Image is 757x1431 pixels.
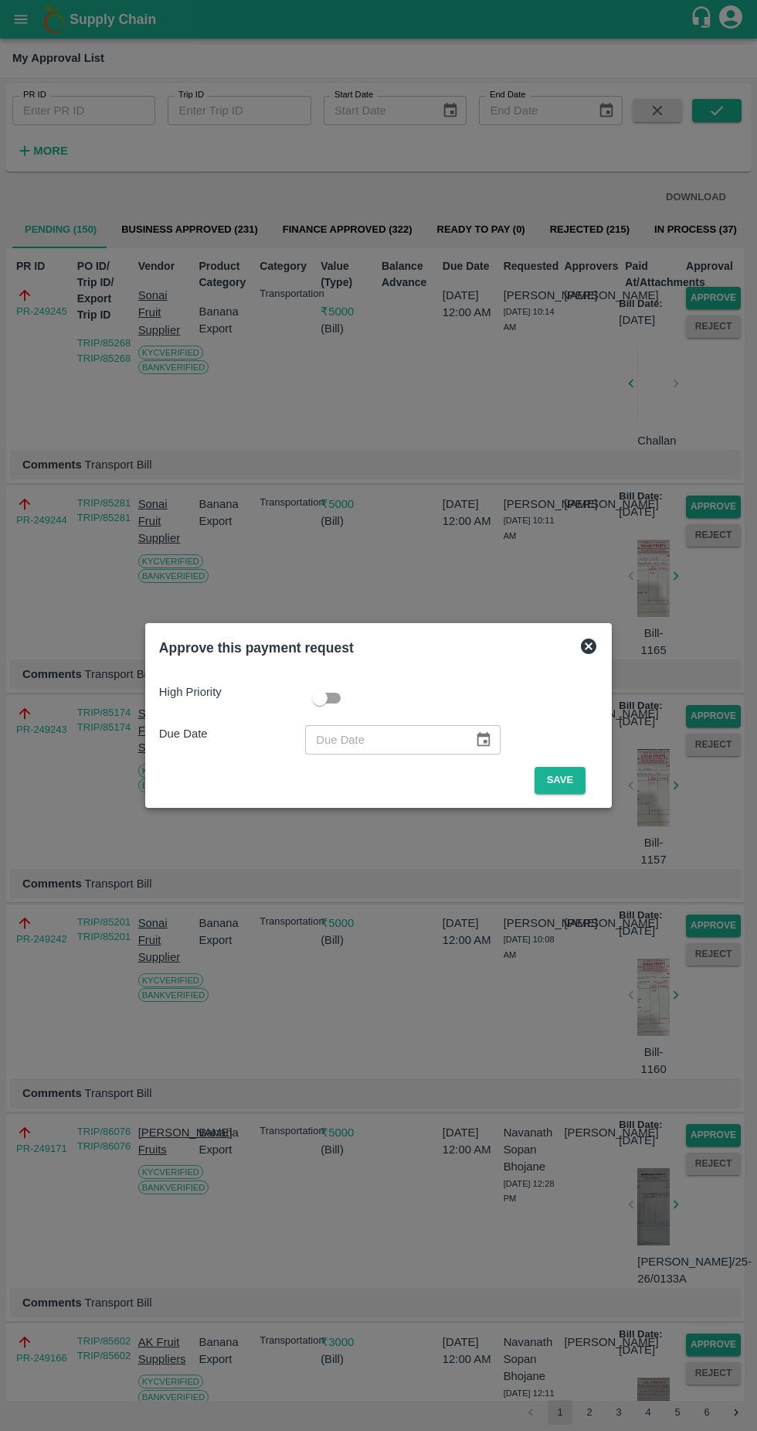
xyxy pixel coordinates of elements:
[469,725,498,755] button: Choose date
[305,725,463,755] input: Due Date
[159,725,305,742] p: Due Date
[159,683,305,700] p: High Priority
[535,767,586,794] button: Save
[159,640,354,656] b: Approve this payment request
